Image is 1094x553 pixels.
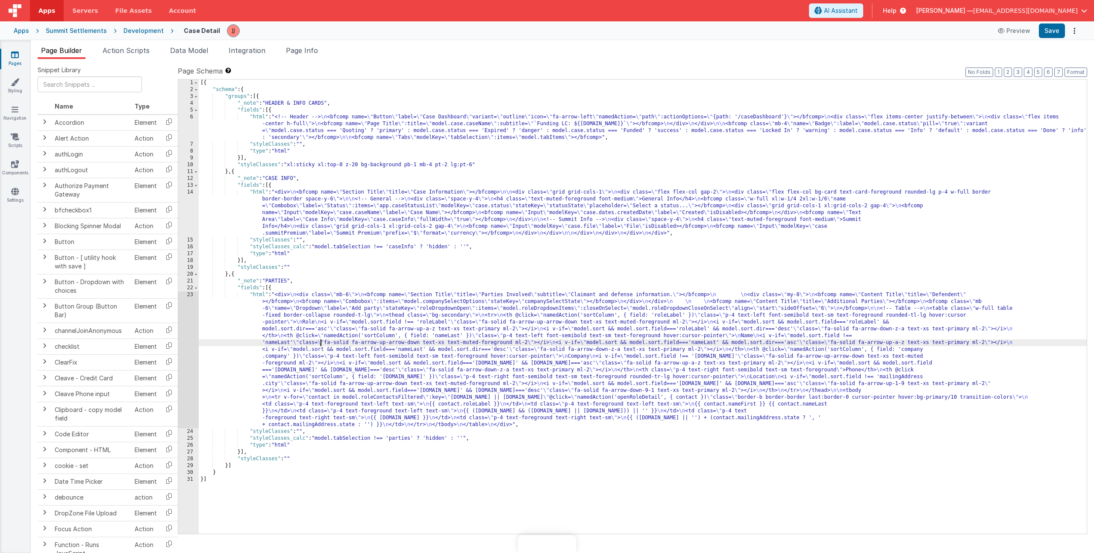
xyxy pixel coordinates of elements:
[131,298,160,323] td: Element
[131,474,160,489] td: Element
[178,148,199,155] div: 8
[51,274,131,298] td: Button - Dropdown with choices
[995,68,1002,77] button: 1
[131,146,160,162] td: Action
[131,115,160,131] td: Element
[809,3,863,18] button: AI Assistant
[178,155,199,162] div: 9
[178,278,199,285] div: 21
[178,476,199,483] div: 31
[178,257,199,264] div: 18
[1024,68,1032,77] button: 4
[51,146,131,162] td: authLogin
[51,442,131,458] td: Component - HTML
[51,370,131,386] td: Cleave - Credit Card
[178,244,199,250] div: 16
[1014,68,1022,77] button: 3
[51,505,131,521] td: DropZone File Upload
[51,250,131,274] td: Button - [ utility hook with save ]
[178,114,199,141] div: 6
[72,6,98,15] span: Servers
[51,426,131,442] td: Code Editor
[916,6,1087,15] button: [PERSON_NAME] — [EMAIL_ADDRESS][DOMAIN_NAME]
[1054,68,1063,77] button: 7
[131,442,160,458] td: Element
[115,6,152,15] span: File Assets
[178,100,199,107] div: 4
[51,298,131,323] td: Button Group (Button Bar)
[178,141,199,148] div: 7
[286,46,318,55] span: Page Info
[51,521,131,537] td: Focus Action
[170,46,208,55] span: Data Model
[178,237,199,244] div: 15
[184,27,220,34] h4: Case Detail
[51,402,131,426] td: Clipboard - copy model field
[131,426,160,442] td: Element
[1039,24,1065,38] button: Save
[518,535,576,553] iframe: Marker.io feedback button
[51,386,131,402] td: Cleave Phone input
[124,26,164,35] div: Development
[131,458,160,474] td: Action
[51,474,131,489] td: Date Time Picker
[178,285,199,291] div: 22
[38,6,55,15] span: Apps
[178,175,199,182] div: 12
[135,103,150,110] span: Type
[131,505,160,521] td: Element
[1068,25,1080,37] button: Options
[178,291,199,428] div: 23
[41,46,82,55] span: Page Builder
[131,202,160,218] td: Element
[55,103,73,110] span: Name
[229,46,265,55] span: Integration
[178,456,199,462] div: 28
[51,234,131,250] td: Button
[1044,68,1053,77] button: 6
[178,162,199,168] div: 10
[178,271,199,278] div: 20
[131,274,160,298] td: Element
[51,178,131,202] td: Authorize Payment Gateway
[1004,68,1012,77] button: 2
[178,93,199,100] div: 3
[178,435,199,442] div: 25
[51,130,131,146] td: Alert Action
[131,234,160,250] td: Element
[178,189,199,237] div: 14
[916,6,973,15] span: [PERSON_NAME] —
[51,354,131,370] td: ClearFix
[178,469,199,476] div: 30
[131,354,160,370] td: Element
[103,46,150,55] span: Action Scripts
[131,370,160,386] td: Element
[178,428,199,435] div: 24
[131,489,160,505] td: action
[178,442,199,449] div: 26
[38,66,81,74] span: Snippet Library
[178,168,199,175] div: 11
[227,25,239,37] img: 67cf703950b6d9cd5ee0aacca227d490
[51,323,131,338] td: channelJoinAnonymous
[38,76,142,92] input: Search Snippets ...
[883,6,897,15] span: Help
[51,162,131,178] td: authLogout
[178,66,223,76] span: Page Schema
[131,218,160,234] td: Action
[46,26,107,35] div: Summit Settlements
[51,458,131,474] td: cookie - set
[51,489,131,505] td: debounce
[51,202,131,218] td: bfcheckbox1
[965,68,993,77] button: No Folds
[131,178,160,202] td: Element
[178,462,199,469] div: 29
[1065,68,1087,77] button: Format
[1034,68,1042,77] button: 5
[131,386,160,402] td: Element
[993,24,1035,38] button: Preview
[178,79,199,86] div: 1
[131,323,160,338] td: Action
[178,107,199,114] div: 5
[51,218,131,234] td: Blocking Spinner Modal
